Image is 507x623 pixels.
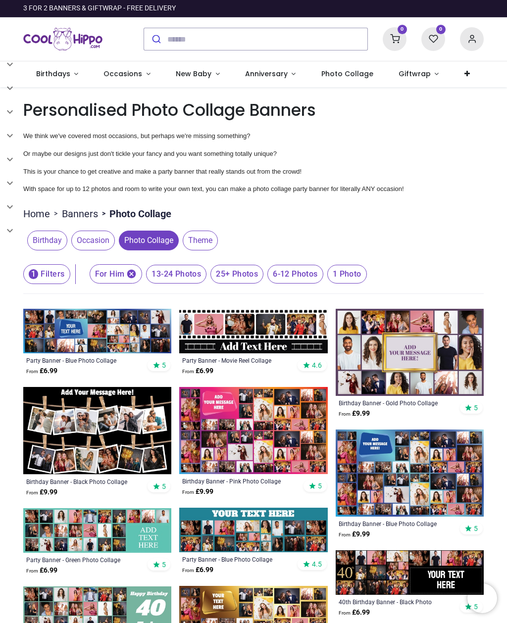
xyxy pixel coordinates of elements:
[339,608,370,618] strong: £ 6.99
[26,568,38,574] span: From
[182,356,296,364] a: Party Banner - Movie Reel Collage
[23,508,171,553] img: Personalised Party Banner - Green Photo Collage - Custom Text & 24 Photo Upload
[327,265,367,284] span: 1 Photo
[71,231,115,250] span: Occasion
[267,265,323,284] span: 6-12 Photos
[23,168,302,175] span: This is your chance to get creative and make a party banner that really stands out from the crowd!
[383,35,406,43] a: 0
[182,487,213,497] strong: £ 9.99
[23,150,277,157] span: Or maybe our designs just don't tickle your fancy and you want something totally unique?
[182,565,213,575] strong: £ 6.99
[26,556,140,564] a: Party Banner - Green Photo Collage
[179,309,327,353] img: Personalised Party Banner - Movie Reel Collage - 6 Photo Upload
[339,610,351,616] span: From
[23,207,50,221] a: Home
[339,529,370,539] strong: £ 9.99
[182,568,194,573] span: From
[23,99,484,122] h1: Personalised Photo Collage Banners
[26,490,38,495] span: From
[386,61,452,87] a: Giftwrap
[50,209,62,219] span: >
[312,361,322,370] span: 4.6
[163,61,233,87] a: New Baby
[339,598,453,606] a: 40th Birthday Banner - Black Photo Collage
[23,25,102,53] a: Logo of Cool Hippo
[176,69,211,79] span: New Baby
[162,361,166,370] span: 5
[182,366,213,376] strong: £ 6.99
[98,207,171,221] li: Photo Collage
[182,369,194,374] span: From
[339,411,351,417] span: From
[398,25,407,34] sup: 0
[339,520,453,527] a: Birthday Banner - Blue Photo Collage
[23,387,171,475] img: Personalised Birthday Backdrop Banner - Black Photo Collage - 12 Photo Upload
[318,481,322,490] span: 5
[29,269,38,279] span: 1
[162,560,166,569] span: 5
[26,366,57,376] strong: £ 6.99
[67,231,115,250] button: Occasion
[182,555,296,563] a: Party Banner - Blue Photo Collage
[276,3,484,13] iframe: Customer reviews powered by Trustpilot
[26,356,140,364] a: Party Banner - Blue Photo Collage
[474,524,478,533] span: 5
[232,61,308,87] a: Anniversary
[26,487,57,497] strong: £ 9.99
[26,369,38,374] span: From
[321,69,373,79] span: Photo Collage
[179,508,327,552] img: Personalised Party Banner - Blue Photo Collage - Custom Text & 19 Photo Upload
[339,399,453,407] a: Birthday Banner - Gold Photo Collage
[399,69,431,79] span: Giftwrap
[182,477,296,485] a: Birthday Banner - Pink Photo Collage
[23,264,70,284] button: 1Filters
[474,403,478,412] span: 5
[183,231,218,250] span: Theme
[179,231,218,250] button: Theme
[336,309,484,396] img: Personalised Birthday Backdrop Banner - Gold Photo Collage - 16 Photo Upload
[467,583,497,613] iframe: Brevo live chat
[162,482,166,491] span: 5
[339,409,370,419] strong: £ 9.99
[436,25,446,34] sup: 0
[98,209,109,219] span: >
[23,25,102,53] img: Cool Hippo
[103,69,142,79] span: Occasions
[336,550,484,595] img: Personalised 40th Birthday Banner - Black Photo Collage - Custom Text & 17 Photo Upload
[91,61,163,87] a: Occasions
[182,489,194,495] span: From
[339,532,351,537] span: From
[27,231,67,250] span: Birthday
[421,35,445,43] a: 0
[144,28,167,50] button: Submit
[23,185,404,192] span: With space for up to 12 photos and room to write your own text, you can make a photo collage part...
[26,478,140,485] a: Birthday Banner - Black Photo Collage
[179,387,327,474] img: Personalised Birthday Backdrop Banner - Pink Photo Collage - Add Text & 48 Photo Upload
[336,430,484,517] img: Personalised Birthday Backdrop Banner - Blue Photo Collage - Add Text & 48 Photo Upload
[36,69,70,79] span: Birthdays
[23,231,67,250] button: Birthday
[62,207,98,221] a: Banners
[23,309,171,353] img: Personalised Party Banner - Blue Photo Collage - Custom Text & 30 Photo Upload
[23,132,251,140] span: We think we've covered most occasions, but perhaps we're missing something?
[210,265,263,284] span: 25+ Photos
[115,231,179,250] button: Photo Collage
[90,264,143,284] span: For Him
[119,231,179,250] span: Photo Collage
[23,3,176,13] div: 3 FOR 2 BANNERS & GIFTWRAP - FREE DELIVERY
[146,265,206,284] span: 13-24 Photos
[26,566,57,575] strong: £ 6.99
[245,69,288,79] span: Anniversary
[23,61,91,87] a: Birthdays
[312,560,322,569] span: 4.5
